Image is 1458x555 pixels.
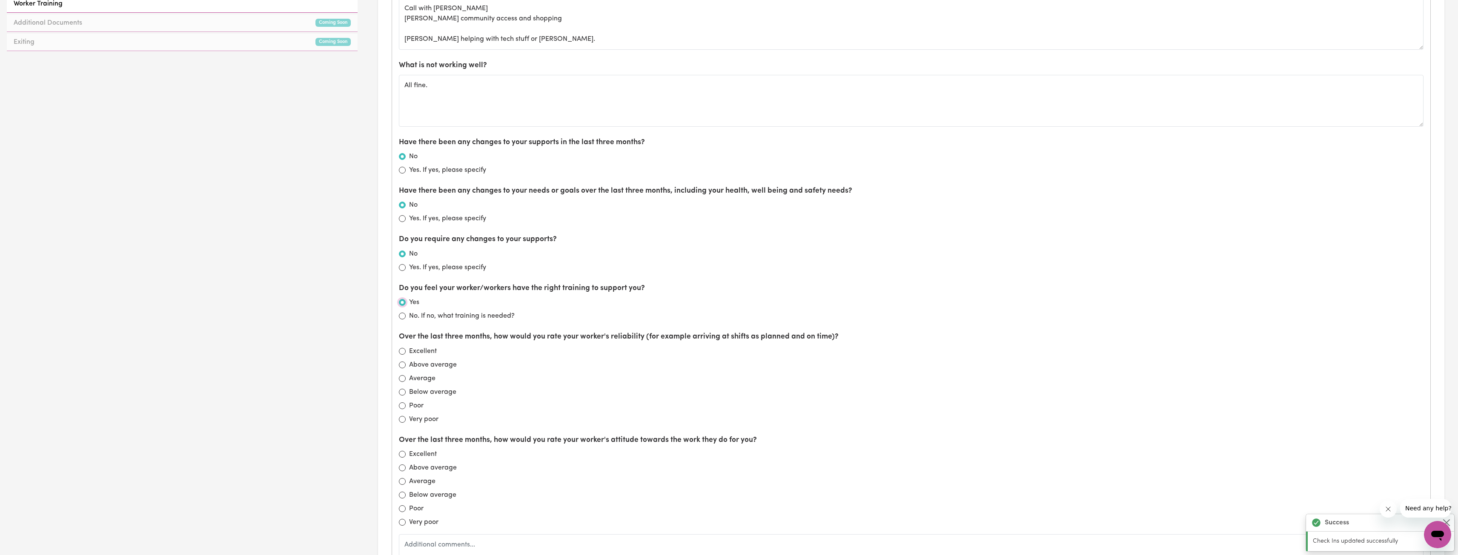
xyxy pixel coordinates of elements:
[1313,537,1449,546] p: Check Ins updated successfully
[409,449,437,459] label: Excellent
[315,38,351,46] small: Coming Soon
[409,476,435,487] label: Average
[409,311,515,321] label: No. If no, what training is needed?
[399,137,645,148] label: Have there been any changes to your supports in the last three months?
[409,213,486,224] label: Yes. If yes, please specify
[409,200,418,210] label: No
[409,504,424,514] label: Poor
[399,60,487,71] label: What is not working well?
[399,283,645,294] label: Do you feel your worker/workers have the right training to support you?
[409,151,418,162] label: No
[399,75,1424,127] textarea: All fine.
[399,331,839,342] label: Over the last three months, how would you rate your worker's reliability (for example arriving at...
[409,401,424,411] label: Poor
[7,14,358,32] a: Additional DocumentsComing Soon
[409,346,437,356] label: Excellent
[409,414,438,424] label: Very poor
[409,297,419,307] label: Yes
[1400,499,1451,518] iframe: Message from company
[399,185,852,196] label: Have there been any changes to your needs or goals over the last three months, including your hea...
[409,517,438,527] label: Very poor
[409,373,435,384] label: Average
[1380,501,1397,518] iframe: Close message
[1325,518,1349,528] strong: Success
[409,490,456,500] label: Below average
[1441,518,1452,528] button: Close
[7,34,358,51] a: ExitingComing Soon
[14,37,34,47] span: Exiting
[1424,521,1451,548] iframe: Button to launch messaging window
[409,165,486,175] label: Yes. If yes, please specify
[409,262,486,273] label: Yes. If yes, please specify
[5,6,52,13] span: Need any help?
[409,387,456,397] label: Below average
[399,435,757,446] label: Over the last three months, how would you rate your worker's attitude towards the work they do fo...
[409,249,418,259] label: No
[409,463,457,473] label: Above average
[315,19,351,27] small: Coming Soon
[399,234,557,245] label: Do you require any changes to your supports?
[14,18,82,28] span: Additional Documents
[409,360,457,370] label: Above average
